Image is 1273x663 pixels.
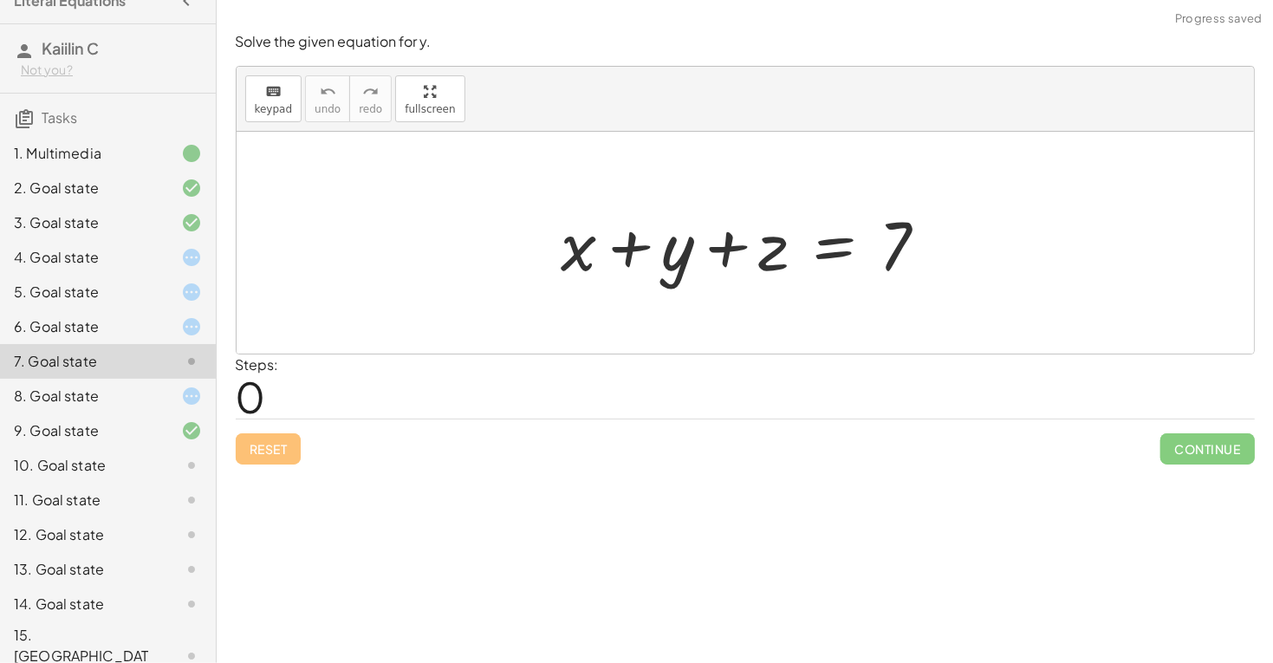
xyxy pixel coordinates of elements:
i: Task finished and correct. [181,212,202,233]
i: Task not started. [181,455,202,476]
button: fullscreen [395,75,464,122]
div: 10. Goal state [14,455,153,476]
i: Task not started. [181,524,202,545]
div: 14. Goal state [14,594,153,614]
i: Task started. [181,386,202,406]
i: Task not started. [181,351,202,372]
i: Task finished and correct. [181,178,202,198]
button: redoredo [349,75,392,122]
i: undo [320,81,336,102]
span: 0 [236,370,266,423]
label: Steps: [236,355,279,374]
span: redo [359,103,382,115]
button: undoundo [305,75,350,122]
div: Not you? [21,62,202,79]
div: 13. Goal state [14,559,153,580]
i: Task not started. [181,559,202,580]
span: Progress saved [1175,10,1263,28]
div: 2. Goal state [14,178,153,198]
span: fullscreen [405,103,455,115]
i: Task finished. [181,143,202,164]
i: Task started. [181,282,202,302]
span: Tasks [42,108,77,127]
i: redo [362,81,379,102]
div: 12. Goal state [14,524,153,545]
span: keypad [255,103,293,115]
div: 4. Goal state [14,247,153,268]
span: undo [315,103,341,115]
div: 7. Goal state [14,351,153,372]
div: 5. Goal state [14,282,153,302]
span: Kaiilin C [42,38,99,58]
i: Task finished and correct. [181,420,202,441]
div: 3. Goal state [14,212,153,233]
div: 6. Goal state [14,316,153,337]
i: Task started. [181,247,202,268]
div: 9. Goal state [14,420,153,441]
div: 1. Multimedia [14,143,153,164]
i: Task not started. [181,594,202,614]
div: 11. Goal state [14,490,153,510]
i: Task started. [181,316,202,337]
button: keyboardkeypad [245,75,302,122]
i: Task not started. [181,490,202,510]
i: keyboard [265,81,282,102]
p: Solve the given equation for y. [236,32,1255,52]
div: 8. Goal state [14,386,153,406]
